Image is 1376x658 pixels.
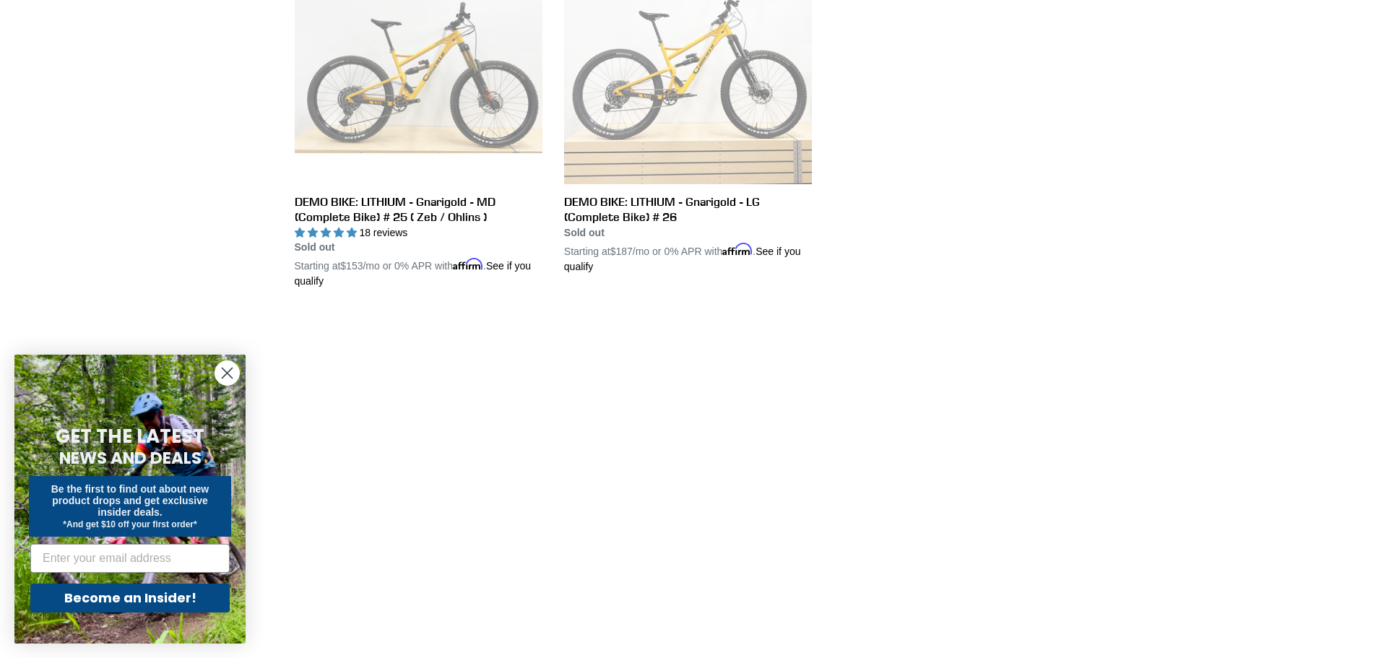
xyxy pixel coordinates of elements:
span: NEWS AND DEALS [59,446,202,469]
input: Enter your email address [30,544,230,573]
span: Be the first to find out about new product drops and get exclusive insider deals. [51,483,209,518]
span: *And get $10 off your first order* [63,519,196,529]
span: GET THE LATEST [56,423,204,449]
button: Become an Insider! [30,584,230,612]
